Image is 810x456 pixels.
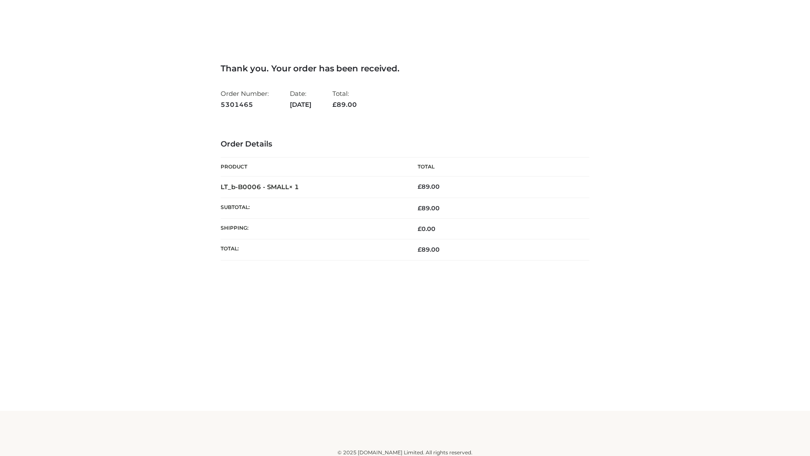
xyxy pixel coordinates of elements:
[332,86,357,112] li: Total:
[418,183,440,190] bdi: 89.00
[418,225,435,233] bdi: 0.00
[221,157,405,176] th: Product
[221,140,589,149] h3: Order Details
[332,100,337,109] span: £
[290,99,311,110] strong: [DATE]
[221,99,269,110] strong: 5301465
[221,63,589,73] h3: Thank you. Your order has been received.
[332,100,357,109] span: 89.00
[221,86,269,112] li: Order Number:
[221,239,405,260] th: Total:
[221,183,299,191] strong: LT_b-B0006 - SMALL
[418,246,421,253] span: £
[418,204,440,212] span: 89.00
[418,246,440,253] span: 89.00
[418,225,421,233] span: £
[221,198,405,218] th: Subtotal:
[289,183,299,191] strong: × 1
[405,157,589,176] th: Total
[418,204,421,212] span: £
[221,219,405,239] th: Shipping:
[290,86,311,112] li: Date:
[418,183,421,190] span: £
